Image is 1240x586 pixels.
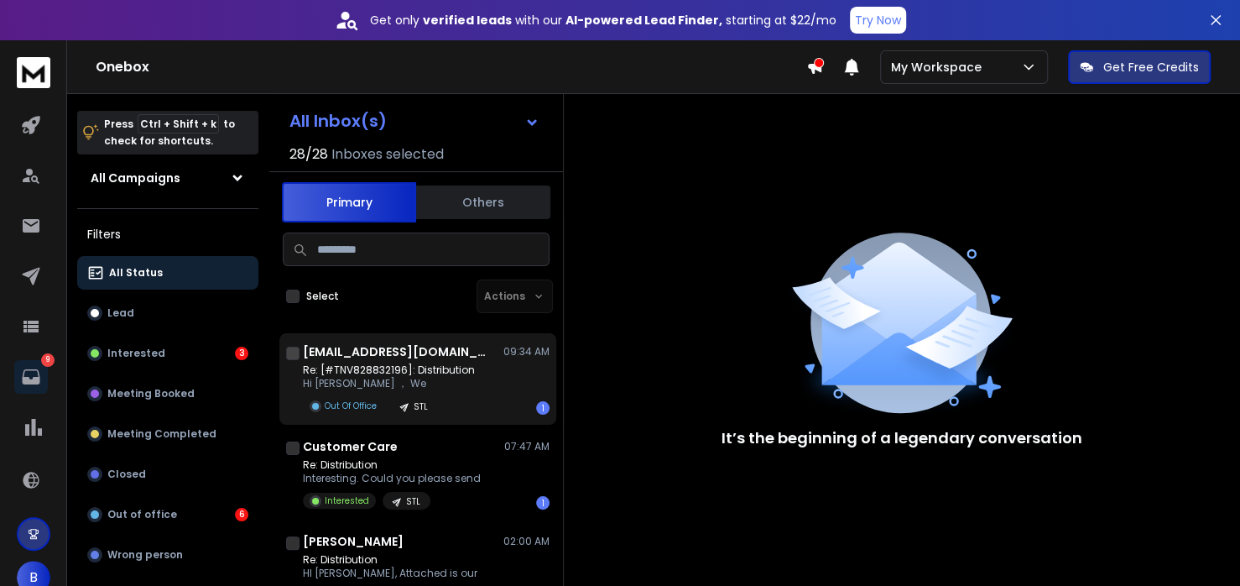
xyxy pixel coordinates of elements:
a: 9 [14,360,48,394]
button: All Campaigns [77,161,258,195]
h1: All Inbox(s) [289,112,387,129]
button: Meeting Booked [77,377,258,411]
p: Get only with our starting at $22/mo [370,12,836,29]
p: Meeting Booked [107,387,195,400]
p: It’s the beginning of a legendary conversation [722,426,1082,450]
p: Interested [107,347,165,360]
p: Out Of Office [325,400,377,412]
p: Interesting. Could you please send [303,472,481,485]
button: Others [416,184,550,221]
span: 28 / 28 [289,144,328,165]
button: Wrong person [77,538,258,572]
h1: Onebox [96,57,806,77]
button: Get Free Credits [1068,50,1211,84]
h1: All Campaigns [91,170,180,186]
label: Select [306,290,339,303]
strong: verified leads [423,12,512,29]
p: STL [406,495,420,508]
p: All Status [109,266,163,280]
p: 09:34 AM [503,345,550,358]
button: Closed [77,458,258,491]
p: Get Free Credits [1103,59,1199,76]
h3: Filters [77,222,258,246]
p: Lead [107,306,134,320]
button: Try Now [850,7,906,34]
p: 9 [41,353,55,367]
img: logo [17,57,50,88]
p: 07:47 AM [504,440,550,453]
p: Wrong person [107,548,183,562]
button: Lead [77,296,258,330]
h1: [PERSON_NAME] [303,533,404,550]
h1: [EMAIL_ADDRESS][DOMAIN_NAME] [303,343,487,360]
strong: AI-powered Lead Finder, [565,12,722,29]
p: My Workspace [891,59,988,76]
p: STL [414,400,428,413]
p: Re: [#TNV828832196]: Distribution [303,364,475,377]
div: 6 [235,508,248,521]
div: 1 [536,496,550,510]
p: Closed [107,468,146,481]
span: Ctrl + Shift + k [138,114,219,133]
button: All Status [77,256,258,290]
h1: Customer Care [303,438,398,455]
div: 1 [536,401,550,415]
p: Interested [325,494,369,507]
h3: Inboxes selected [331,144,444,165]
p: HI [PERSON_NAME], Attached is our [303,567,477,580]
p: 02:00 AM [503,535,550,548]
button: Primary [282,182,416,222]
div: 3 [235,347,248,360]
p: Hi [PERSON_NAME] ， We [303,377,475,390]
p: Try Now [855,12,901,29]
p: Meeting Completed [107,427,216,441]
p: Out of office [107,508,177,521]
button: Interested3 [77,337,258,370]
button: All Inbox(s) [276,104,553,138]
button: Meeting Completed [77,417,258,451]
p: Press to check for shortcuts. [104,116,235,149]
p: Re: Distribution [303,553,477,567]
button: Out of office6 [77,498,258,531]
p: Re: Distribution [303,458,481,472]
